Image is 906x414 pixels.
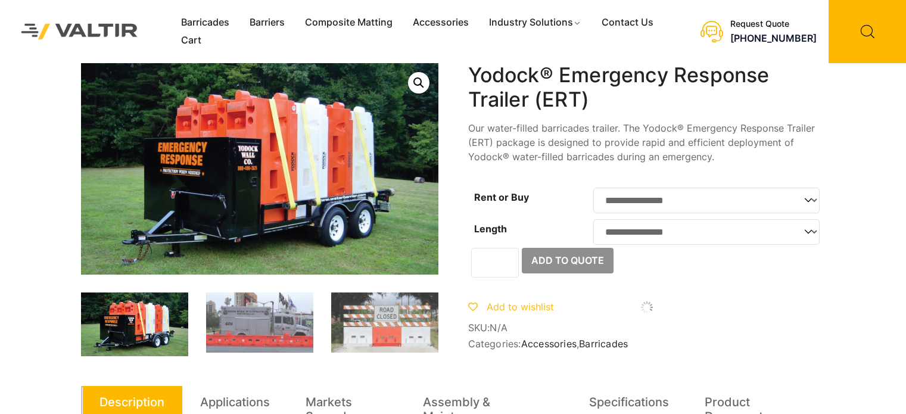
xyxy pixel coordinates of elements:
div: Request Quote [730,19,817,29]
label: Length [474,223,507,235]
img: THR-Yodock-ERT-inset-1.jpg [331,292,438,353]
img: THR-Yodock-ERT-inset-2.jpg [206,292,313,353]
a: Contact Us [591,14,664,32]
p: Our water-filled barricades trailer. The Yodock® Emergency Response Trailer (ERT) package is desi... [468,121,826,164]
img: Valtir Rentals [9,11,150,51]
a: Accessories [403,14,479,32]
label: Rent or Buy [474,191,529,203]
img: Yodock-ERT-Main-Image.png [81,292,188,356]
a: [PHONE_NUMBER] [730,32,817,44]
input: Product quantity [471,248,519,278]
span: Categories: , [468,338,826,350]
a: Accessories [521,338,577,350]
button: Add to Quote [522,248,614,274]
a: Industry Solutions [479,14,591,32]
a: Barricades [171,14,239,32]
a: Barricades [579,338,628,350]
span: N/A [490,322,508,334]
a: Cart [171,32,211,49]
img: Yodock-ERT Main Image [81,63,438,275]
a: Barriers [239,14,295,32]
span: SKU: [468,322,826,334]
h1: Yodock® Emergency Response Trailer (ERT) [468,63,826,112]
a: Composite Matting [295,14,403,32]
